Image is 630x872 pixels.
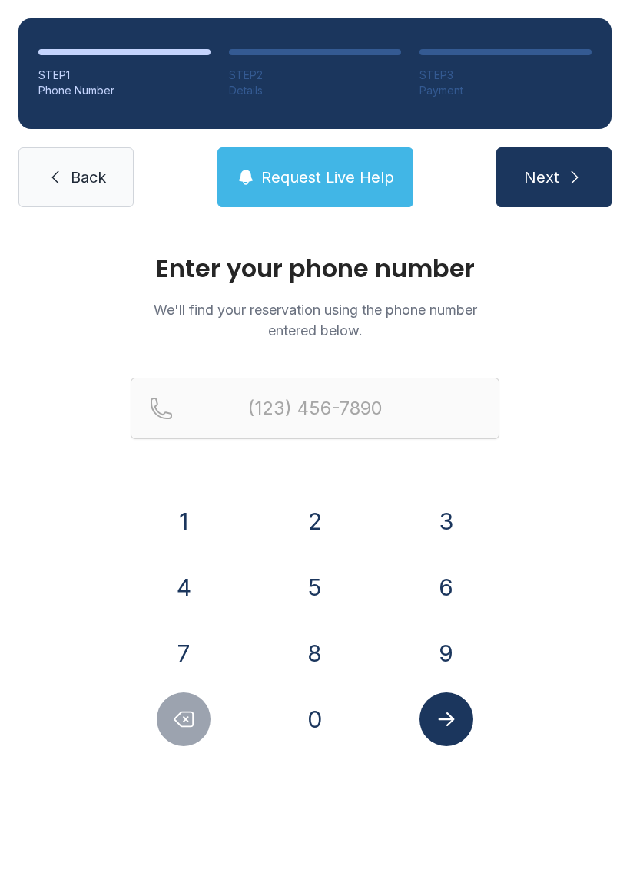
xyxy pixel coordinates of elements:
[288,692,342,746] button: 0
[131,299,499,341] p: We'll find your reservation using the phone number entered below.
[288,560,342,614] button: 5
[38,68,211,83] div: STEP 1
[229,83,401,98] div: Details
[524,167,559,188] span: Next
[157,626,211,680] button: 7
[419,692,473,746] button: Submit lookup form
[131,378,499,439] input: Reservation phone number
[157,692,211,746] button: Delete number
[419,626,473,680] button: 9
[419,560,473,614] button: 6
[288,494,342,548] button: 2
[419,494,473,548] button: 3
[261,167,394,188] span: Request Live Help
[157,494,211,548] button: 1
[131,256,499,281] h1: Enter your phone number
[419,68,592,83] div: STEP 3
[157,560,211,614] button: 4
[38,83,211,98] div: Phone Number
[229,68,401,83] div: STEP 2
[288,626,342,680] button: 8
[71,167,106,188] span: Back
[419,83,592,98] div: Payment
